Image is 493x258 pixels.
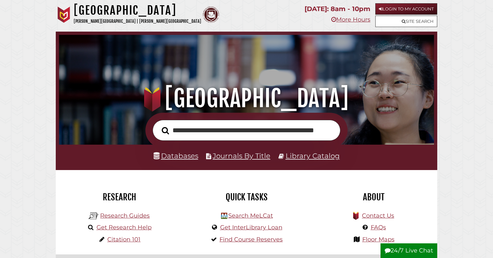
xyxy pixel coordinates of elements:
[219,236,283,243] a: Find Course Reserves
[154,151,198,160] a: Databases
[375,3,437,15] a: Login to My Account
[74,18,201,25] p: [PERSON_NAME][GEOGRAPHIC_DATA] | [PERSON_NAME][GEOGRAPHIC_DATA]
[158,125,172,136] button: Search
[107,236,141,243] a: Citation 101
[362,236,395,243] a: Floor Maps
[371,224,386,231] a: FAQs
[286,151,340,160] a: Library Catalog
[100,212,150,219] a: Research Guides
[375,16,437,27] a: Site Search
[188,192,305,203] h2: Quick Tasks
[162,126,169,134] i: Search
[228,212,273,219] a: Search MeLCat
[305,3,370,15] p: [DATE]: 8am - 10pm
[89,211,98,221] img: Hekman Library Logo
[203,7,219,23] img: Calvin Theological Seminary
[61,192,178,203] h2: Research
[315,192,432,203] h2: About
[221,213,227,219] img: Hekman Library Logo
[74,3,201,18] h1: [GEOGRAPHIC_DATA]
[331,16,370,23] a: More Hours
[56,7,72,23] img: Calvin University
[67,84,427,113] h1: [GEOGRAPHIC_DATA]
[362,212,394,219] a: Contact Us
[97,224,152,231] a: Get Research Help
[213,151,270,160] a: Journals By Title
[220,224,282,231] a: Get InterLibrary Loan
